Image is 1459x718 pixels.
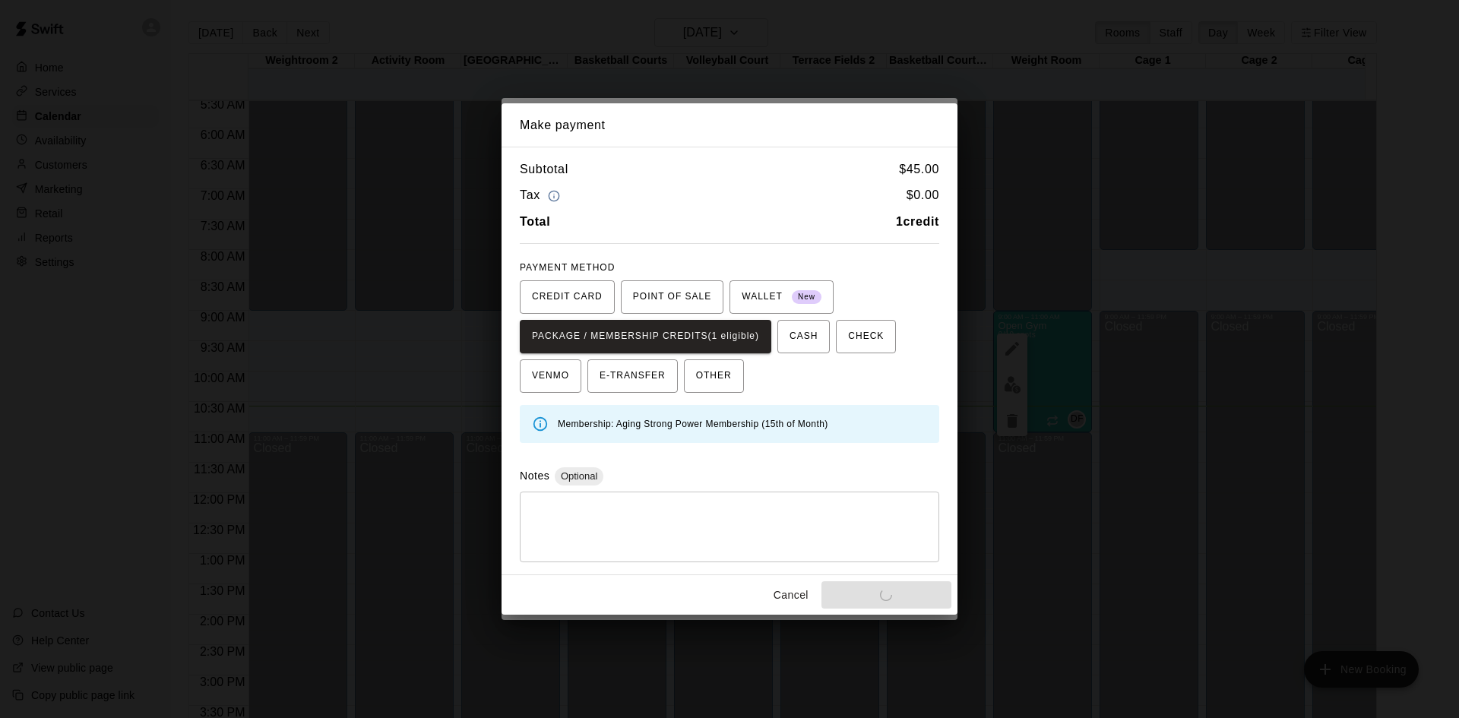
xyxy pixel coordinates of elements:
span: CREDIT CARD [532,285,603,309]
label: Notes [520,470,549,482]
span: POINT OF SALE [633,285,711,309]
h6: Subtotal [520,160,568,179]
b: 1 credit [896,215,939,228]
button: VENMO [520,359,581,393]
button: OTHER [684,359,744,393]
button: WALLET New [729,280,834,314]
span: Optional [555,470,603,482]
button: CHECK [836,320,896,353]
span: VENMO [532,364,569,388]
button: E-TRANSFER [587,359,678,393]
button: Cancel [767,581,815,609]
span: E-TRANSFER [600,364,666,388]
span: OTHER [696,364,732,388]
span: WALLET [742,285,821,309]
h6: Tax [520,185,564,206]
span: PAYMENT METHOD [520,262,615,273]
b: Total [520,215,550,228]
h6: $ 0.00 [907,185,939,206]
button: PACKAGE / MEMBERSHIP CREDITS(1 eligible) [520,320,771,353]
span: CHECK [848,324,884,349]
span: PACKAGE / MEMBERSHIP CREDITS (1 eligible) [532,324,759,349]
span: Membership: Aging Strong Power Membership (15th of Month) [558,419,828,429]
h2: Make payment [502,103,957,147]
h6: $ 45.00 [899,160,939,179]
span: CASH [790,324,818,349]
button: POINT OF SALE [621,280,723,314]
button: CREDIT CARD [520,280,615,314]
button: CASH [777,320,830,353]
span: New [792,287,821,308]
